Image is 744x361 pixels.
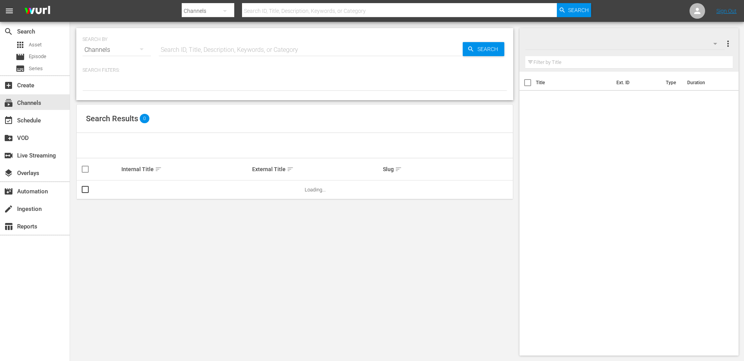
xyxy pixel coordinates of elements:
[4,27,13,36] span: Search
[395,166,402,173] span: sort
[683,72,729,94] th: Duration
[716,8,737,14] a: Sign Out
[305,187,326,193] span: Loading...
[86,114,138,123] span: Search Results
[4,187,13,196] span: Automation
[4,133,13,143] span: VOD
[16,52,25,62] span: Episode
[16,64,25,73] span: Series
[82,39,151,61] div: Channels
[29,41,42,49] span: Asset
[121,165,250,174] div: Internal Title
[383,165,511,174] div: Slug
[723,34,733,53] button: more_vert
[287,166,294,173] span: sort
[4,168,13,178] span: Overlays
[568,3,589,17] span: Search
[536,72,612,94] th: Title
[16,40,25,50] span: Asset
[5,6,14,16] span: menu
[155,166,162,173] span: sort
[612,72,661,94] th: Ext. ID
[4,116,13,125] span: Schedule
[252,165,381,174] div: External Title
[140,114,149,123] span: 0
[4,81,13,90] span: Create
[4,98,13,108] span: Channels
[29,53,46,60] span: Episode
[723,39,733,48] span: more_vert
[463,42,504,56] button: Search
[4,222,13,231] span: Reports
[4,151,13,160] span: Live Streaming
[82,67,507,74] p: Search Filters:
[19,2,56,20] img: ans4CAIJ8jUAAAAAAAAAAAAAAAAAAAAAAAAgQb4GAAAAAAAAAAAAAAAAAAAAAAAAJMjXAAAAAAAAAAAAAAAAAAAAAAAAgAT5G...
[29,65,43,73] span: Series
[474,42,504,56] span: Search
[661,72,683,94] th: Type
[557,3,591,17] button: Search
[4,204,13,214] span: Ingestion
